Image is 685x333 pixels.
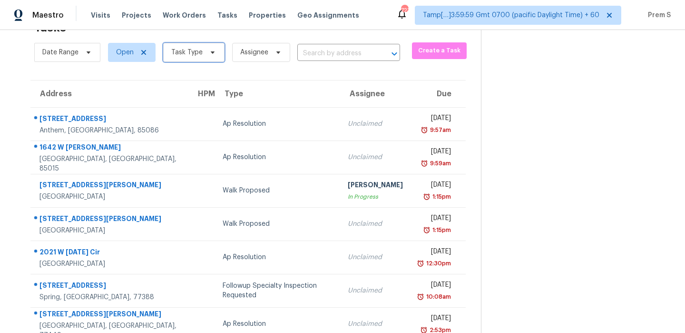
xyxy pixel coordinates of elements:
[418,113,451,125] div: [DATE]
[39,126,181,135] div: Anthem, [GEOGRAPHIC_DATA], 85086
[421,125,428,135] img: Overdue Alarm Icon
[171,48,203,57] span: Task Type
[418,213,451,225] div: [DATE]
[418,180,451,192] div: [DATE]
[348,252,403,262] div: Unclaimed
[424,259,451,268] div: 12:30pm
[348,152,403,162] div: Unclaimed
[418,280,451,292] div: [DATE]
[42,48,78,57] span: Date Range
[417,45,462,56] span: Create a Task
[421,159,428,168] img: Overdue Alarm Icon
[401,6,408,15] div: 723
[423,225,431,235] img: Overdue Alarm Icon
[39,214,181,226] div: [STREET_ADDRESS][PERSON_NAME]
[424,292,451,302] div: 10:08am
[91,10,110,20] span: Visits
[644,10,671,20] span: Prem S
[423,10,599,20] span: Tamp[…]3:59:59 Gmt 0700 (pacific Daylight Time) + 60
[431,192,451,202] div: 1:15pm
[223,252,333,262] div: Ap Resolution
[240,48,268,57] span: Assignee
[428,125,451,135] div: 9:57am
[217,12,237,19] span: Tasks
[428,159,451,168] div: 9:59am
[223,186,333,195] div: Walk Proposed
[348,192,403,202] div: In Progress
[417,292,424,302] img: Overdue Alarm Icon
[223,281,333,300] div: Followup Specialty Inspection Requested
[348,286,403,295] div: Unclaimed
[39,142,181,154] div: 1642 W [PERSON_NAME]
[39,154,181,173] div: [GEOGRAPHIC_DATA], [GEOGRAPHIC_DATA], 85015
[34,23,66,32] h2: Tasks
[249,10,286,20] span: Properties
[411,81,466,107] th: Due
[348,319,403,329] div: Unclaimed
[388,47,401,61] button: Open
[39,281,181,293] div: [STREET_ADDRESS]
[223,319,333,329] div: Ap Resolution
[417,259,424,268] img: Overdue Alarm Icon
[297,10,359,20] span: Geo Assignments
[39,259,181,269] div: [GEOGRAPHIC_DATA]
[188,81,215,107] th: HPM
[418,147,451,159] div: [DATE]
[39,192,181,202] div: [GEOGRAPHIC_DATA]
[39,247,181,259] div: 2021 W [DATE] Cir
[348,219,403,229] div: Unclaimed
[215,81,340,107] th: Type
[39,180,181,192] div: [STREET_ADDRESS][PERSON_NAME]
[163,10,206,20] span: Work Orders
[412,42,467,59] button: Create a Task
[223,119,333,129] div: Ap Resolution
[418,247,451,259] div: [DATE]
[39,114,181,126] div: [STREET_ADDRESS]
[340,81,411,107] th: Assignee
[223,219,333,229] div: Walk Proposed
[223,152,333,162] div: Ap Resolution
[348,180,403,192] div: [PERSON_NAME]
[423,192,431,202] img: Overdue Alarm Icon
[348,119,403,129] div: Unclaimed
[39,226,181,235] div: [GEOGRAPHIC_DATA]
[32,10,64,20] span: Maestro
[30,81,188,107] th: Address
[418,313,451,325] div: [DATE]
[39,309,181,321] div: [STREET_ADDRESS][PERSON_NAME]
[39,293,181,302] div: Spring, [GEOGRAPHIC_DATA], 77388
[297,46,373,61] input: Search by address
[431,225,451,235] div: 1:15pm
[122,10,151,20] span: Projects
[116,48,134,57] span: Open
